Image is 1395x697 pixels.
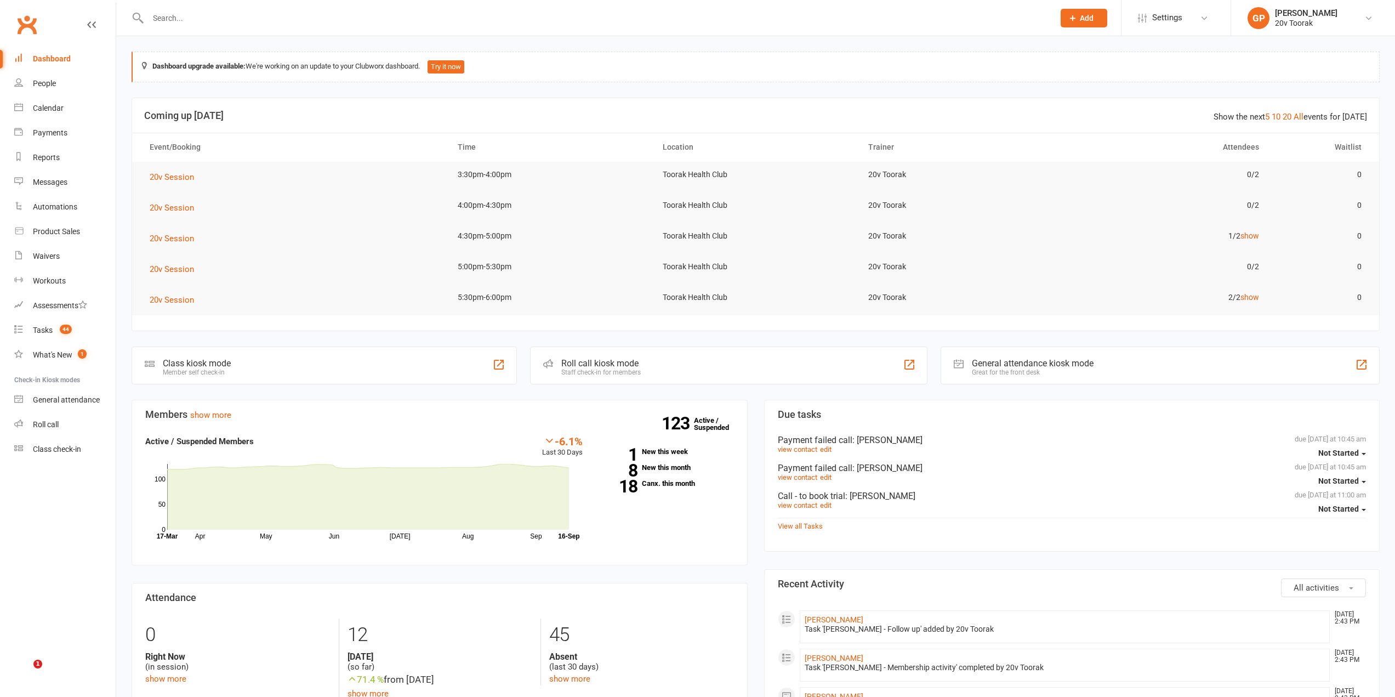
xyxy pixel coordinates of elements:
[1294,583,1339,593] span: All activities
[78,349,87,359] span: 1
[14,437,116,462] a: Class kiosk mode
[14,170,116,195] a: Messages
[145,674,186,684] a: show more
[599,464,734,471] a: 8New this month
[1272,112,1280,122] a: 10
[1080,14,1094,22] span: Add
[150,201,202,214] button: 20v Session
[1269,192,1371,218] td: 0
[653,254,858,280] td: Toorak Health Club
[11,660,37,686] iframe: Intercom live chat
[145,10,1046,26] input: Search...
[972,358,1094,369] div: General attendance kiosk mode
[60,325,72,334] span: 44
[1269,254,1371,280] td: 0
[549,651,734,672] div: (last 30 days)
[33,445,81,454] div: Class check-in
[653,285,858,310] td: Toorak Health Club
[150,293,202,307] button: 20v Session
[33,326,53,335] div: Tasks
[14,269,116,293] a: Workouts
[1318,499,1366,519] button: Not Started
[448,162,653,188] td: 3:30pm-4:00pm
[33,202,77,211] div: Automations
[14,219,116,244] a: Product Sales
[1329,611,1365,625] time: [DATE] 2:43 PM
[140,133,448,161] th: Event/Booking
[653,223,858,249] td: Toorak Health Club
[599,478,637,495] strong: 18
[561,369,641,376] div: Staff check-in for members
[653,133,858,161] th: Location
[852,463,923,473] span: : [PERSON_NAME]
[1318,443,1366,463] button: Not Started
[805,654,863,662] a: [PERSON_NAME]
[14,343,116,367] a: What's New1
[145,651,331,662] strong: Right Now
[150,264,194,274] span: 20v Session
[1283,112,1291,122] a: 20
[33,104,64,112] div: Calendar
[448,192,653,218] td: 4:00pm-4:30pm
[858,285,1064,310] td: 20v Toorak
[145,437,254,446] strong: Active / Suspended Members
[561,358,641,369] div: Roll call kiosk mode
[805,663,1325,672] div: Task '[PERSON_NAME] - Membership activity' completed by 20v Toorak
[14,293,116,318] a: Assessments
[33,420,59,429] div: Roll call
[778,409,1366,420] h3: Due tasks
[144,110,1367,121] h3: Coming up [DATE]
[599,480,734,487] a: 18Canx. this month
[145,619,331,651] div: 0
[14,145,116,170] a: Reports
[778,522,823,530] a: View all Tasks
[14,412,116,437] a: Roll call
[653,192,858,218] td: Toorak Health Club
[33,252,60,260] div: Waivers
[549,674,590,684] a: show more
[820,501,832,509] a: edit
[150,203,194,213] span: 20v Session
[820,473,832,481] a: edit
[1318,449,1359,457] span: Not Started
[448,285,653,310] td: 5:30pm-6:00pm
[14,96,116,121] a: Calendar
[549,651,734,662] strong: Absent
[1061,9,1107,27] button: Add
[778,463,1366,473] div: Payment failed call
[852,435,923,445] span: : [PERSON_NAME]
[145,592,734,603] h3: Attendance
[33,227,80,236] div: Product Sales
[145,409,734,420] h3: Members
[1294,112,1303,122] a: All
[1269,223,1371,249] td: 0
[348,651,532,662] strong: [DATE]
[599,448,734,455] a: 1New this week
[1318,505,1359,513] span: Not Started
[448,223,653,249] td: 4:30pm-5:00pm
[1240,293,1259,302] a: show
[1063,192,1269,218] td: 0/2
[13,11,41,38] a: Clubworx
[348,672,532,687] div: from [DATE]
[653,162,858,188] td: Toorak Health Club
[33,301,87,310] div: Assessments
[163,369,231,376] div: Member self check-in
[1063,254,1269,280] td: 0/2
[549,619,734,651] div: 45
[1275,18,1337,28] div: 20v Toorak
[14,195,116,219] a: Automations
[599,446,637,463] strong: 1
[599,462,637,479] strong: 8
[1265,112,1269,122] a: 5
[1063,223,1269,249] td: 1/2
[190,410,231,420] a: show more
[1248,7,1269,29] div: GP
[150,263,202,276] button: 20v Session
[448,133,653,161] th: Time
[33,128,67,137] div: Payments
[858,223,1064,249] td: 20v Toorak
[1063,162,1269,188] td: 0/2
[778,445,817,454] a: view contact
[1063,285,1269,310] td: 2/2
